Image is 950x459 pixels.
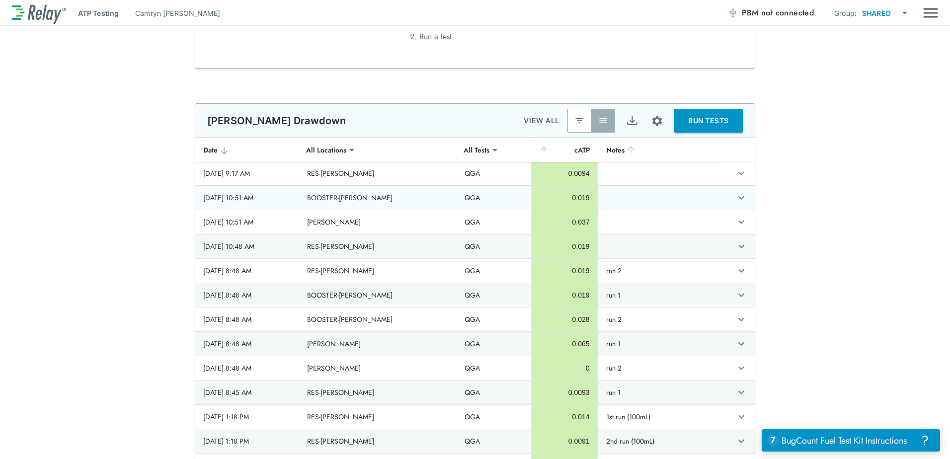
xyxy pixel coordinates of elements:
td: BOOSTER-[PERSON_NAME] [299,307,456,331]
button: Export [620,109,644,133]
div: 0.028 [540,314,589,324]
button: RUN TESTS [674,109,743,133]
img: View All [598,116,608,126]
td: QGA [457,381,531,404]
td: BOOSTER-[PERSON_NAME] [299,186,456,210]
button: expand row [733,214,750,230]
p: VIEW ALL [524,115,559,127]
img: Latest [574,116,584,126]
div: 0.037 [540,217,589,227]
img: Offline Icon [728,8,738,18]
td: [PERSON_NAME] [299,356,456,380]
td: [PERSON_NAME] [299,210,456,234]
td: RES-[PERSON_NAME] [299,405,456,429]
button: expand row [733,384,750,401]
td: run 2 [598,356,721,380]
td: run 1 [598,381,721,404]
td: QGA [457,186,531,210]
p: Camryn [PERSON_NAME] [135,8,220,18]
td: QGA [457,429,531,453]
button: PBM not connected [724,3,818,23]
td: QGA [457,234,531,258]
span: not connected [761,7,814,18]
td: RES-[PERSON_NAME] [299,381,456,404]
th: Date [195,138,299,162]
div: [DATE] 8:48 AM [203,266,291,276]
button: expand row [733,311,750,328]
div: cATP [539,144,589,156]
div: All Tests [457,140,496,160]
button: expand row [733,287,750,304]
td: QGA [457,283,531,307]
button: Site setup [644,108,670,134]
button: expand row [733,262,750,279]
div: 0.019 [540,290,589,300]
div: [DATE] 9:17 AM [203,168,291,178]
div: [DATE] 1:18 PM [203,412,291,422]
div: [DATE] 8:45 AM [203,387,291,397]
div: 0.0091 [540,436,589,446]
img: Settings Icon [651,115,663,127]
div: [DATE] 1:18 PM [203,436,291,446]
div: 0.019 [540,193,589,203]
td: [PERSON_NAME] [299,332,456,356]
div: [DATE] 8:48 AM [203,290,291,300]
td: QGA [457,161,531,185]
td: QGA [457,259,531,283]
div: 0.014 [540,412,589,422]
div: [DATE] 8:48 AM [203,339,291,349]
div: 0.019 [540,266,589,276]
button: expand row [733,165,750,182]
td: RES-[PERSON_NAME] [299,161,456,185]
td: 1st run (100mL) [598,405,721,429]
div: 0.0093 [540,387,589,397]
td: run 2 [598,259,721,283]
li: 2. Run a test [410,29,540,45]
div: [DATE] 10:51 AM [203,217,291,227]
button: Main menu [923,3,938,22]
td: RES-[PERSON_NAME] [299,234,456,258]
div: Notes [606,144,713,156]
div: [DATE] 8:48 AM [203,314,291,324]
td: run 2 [598,307,721,331]
img: Drawer Icon [923,3,938,22]
button: expand row [733,433,750,450]
button: expand row [733,238,750,255]
td: run 1 [598,283,721,307]
td: QGA [457,356,531,380]
span: PBM [742,6,814,20]
div: 0.019 [540,241,589,251]
img: Export Icon [626,115,638,127]
td: QGA [457,210,531,234]
p: ATP Testing [78,8,119,18]
button: expand row [733,408,750,425]
button: expand row [733,189,750,206]
td: run 1 [598,332,721,356]
div: [DATE] 10:48 AM [203,241,291,251]
iframe: Resource center [762,429,940,452]
img: LuminUltra Relay [12,2,66,24]
td: 2nd run (100mL) [598,429,721,453]
td: QGA [457,405,531,429]
div: All Locations [299,140,353,160]
td: BOOSTER-[PERSON_NAME] [299,283,456,307]
button: expand row [733,360,750,377]
td: QGA [457,307,531,331]
button: expand row [733,335,750,352]
td: RES-[PERSON_NAME] [299,429,456,453]
div: [DATE] 10:51 AM [203,193,291,203]
div: 0 [540,363,589,373]
div: 0.065 [540,339,589,349]
td: RES-[PERSON_NAME] [299,259,456,283]
td: QGA [457,332,531,356]
p: [PERSON_NAME] Drawdown [207,115,346,127]
p: Group: [834,8,857,18]
div: 0.0094 [540,168,589,178]
div: [DATE] 8:48 AM [203,363,291,373]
